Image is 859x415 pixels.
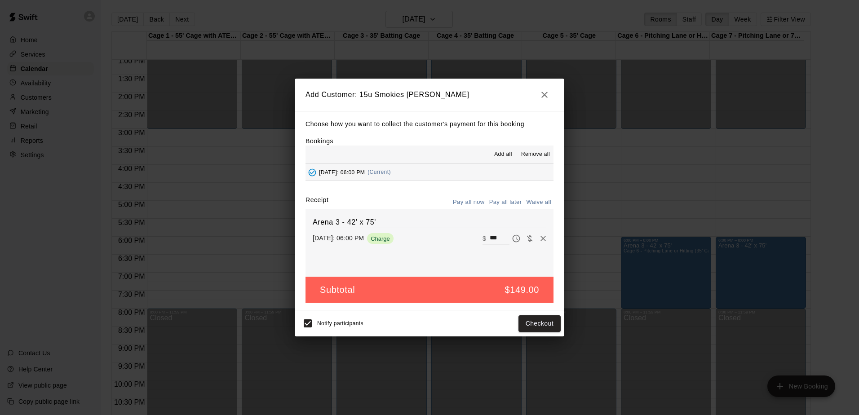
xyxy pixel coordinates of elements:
span: Notify participants [317,321,363,327]
span: Add all [494,150,512,159]
p: [DATE]: 06:00 PM [313,234,364,243]
label: Receipt [306,195,328,209]
h6: Arena 3 - 42' x 75' [313,216,546,228]
button: Added - Collect Payment[DATE]: 06:00 PM(Current) [306,164,553,181]
h2: Add Customer: 15u Smokies [PERSON_NAME] [295,79,564,111]
label: Bookings [306,137,333,145]
button: Add all [489,147,518,162]
button: Remove all [518,147,553,162]
span: Waive payment [523,234,536,242]
span: (Current) [368,169,391,175]
h5: $149.00 [505,284,540,296]
h5: Subtotal [320,284,355,296]
button: Checkout [518,315,561,332]
span: Remove all [521,150,550,159]
span: Pay later [509,234,523,242]
button: Remove [536,232,550,245]
p: $ [483,234,486,243]
span: [DATE]: 06:00 PM [319,169,365,175]
button: Waive all [524,195,553,209]
button: Pay all now [451,195,487,209]
p: Choose how you want to collect the customer's payment for this booking [306,119,553,130]
button: Pay all later [487,195,524,209]
span: Charge [367,235,394,242]
button: Added - Collect Payment [306,166,319,179]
